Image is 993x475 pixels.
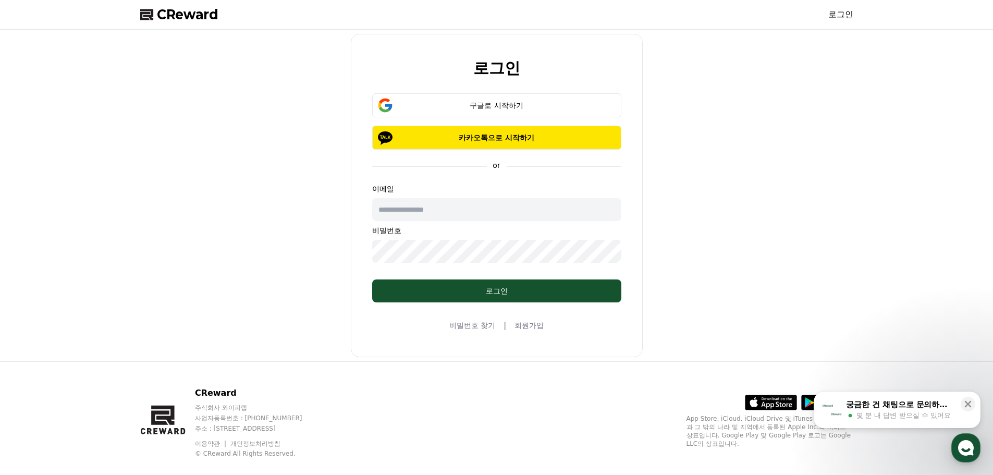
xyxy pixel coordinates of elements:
[195,424,322,433] p: 주소 : [STREET_ADDRESS]
[157,6,218,23] span: CReward
[504,319,506,332] span: |
[449,320,495,331] a: 비밀번호 찾기
[473,59,520,77] h2: 로그인
[195,387,322,399] p: CReward
[514,320,544,331] a: 회원가입
[387,132,606,143] p: 카카오톡으로 시작하기
[828,8,853,21] a: 로그인
[230,440,280,447] a: 개인정보처리방침
[372,225,621,236] p: 비밀번호
[195,414,322,422] p: 사업자등록번호 : [PHONE_NUMBER]
[195,404,322,412] p: 주식회사 와이피랩
[387,100,606,111] div: 구글로 시작하기
[372,126,621,150] button: 카카오톡으로 시작하기
[372,93,621,117] button: 구글로 시작하기
[195,449,322,458] p: © CReward All Rights Reserved.
[372,184,621,194] p: 이메일
[140,6,218,23] a: CReward
[686,415,853,448] p: App Store, iCloud, iCloud Drive 및 iTunes Store는 미국과 그 밖의 나라 및 지역에서 등록된 Apple Inc.의 서비스 상표입니다. Goo...
[393,286,600,296] div: 로그인
[195,440,228,447] a: 이용약관
[486,160,506,170] p: or
[372,279,621,302] button: 로그인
